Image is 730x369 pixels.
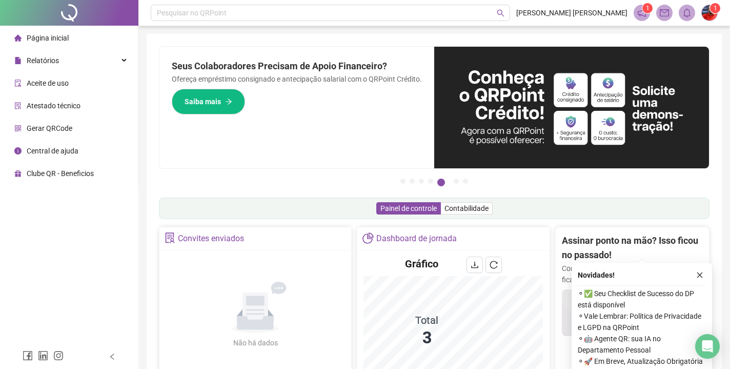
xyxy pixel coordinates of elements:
[362,232,373,243] span: pie-chart
[27,79,69,87] span: Aceite de uso
[710,3,720,13] sup: Atualize o seu contato no menu Meus Dados
[14,34,22,42] span: home
[471,261,479,269] span: download
[27,169,94,178] span: Clube QR - Beneficios
[14,80,22,87] span: audit
[642,3,653,13] sup: 1
[463,179,468,184] button: 7
[419,179,424,184] button: 3
[428,179,433,184] button: 4
[53,351,64,361] span: instagram
[38,351,48,361] span: linkedin
[562,289,703,337] img: banner%2F02c71560-61a6-44d4-94b9-c8ab97240462.png
[400,179,405,184] button: 1
[14,102,22,109] span: solution
[172,59,422,73] h2: Seus Colaboradores Precisam de Apoio Financeiro?
[714,5,717,12] span: 1
[497,9,504,17] span: search
[434,47,709,168] img: banner%2F11e687cd-1386-4cbd-b13b-7bd81425532d.png
[27,56,59,65] span: Relatórios
[165,232,175,243] span: solution
[208,337,302,348] div: Não há dados
[27,102,80,110] span: Atestado técnico
[14,147,22,154] span: info-circle
[14,57,22,64] span: file
[578,288,706,310] span: ⚬ ✅ Seu Checklist de Sucesso do DP está disponível
[27,147,78,155] span: Central de ajuda
[490,261,498,269] span: reload
[646,5,650,12] span: 1
[578,269,615,281] span: Novidades !
[27,34,69,42] span: Página inicial
[578,333,706,356] span: ⚬ 🤖 Agente QR: sua IA no Departamento Pessoal
[562,263,703,285] p: Com a Assinatura Digital da QR, sua gestão fica mais ágil, segura e sem papelada.
[23,351,33,361] span: facebook
[637,8,646,17] span: notification
[696,271,703,279] span: close
[410,179,415,184] button: 2
[562,234,703,263] h2: Assinar ponto na mão? Isso ficou no passado!
[376,230,457,247] div: Dashboard de jornada
[444,204,489,212] span: Contabilidade
[578,310,706,333] span: ⚬ Vale Lembrar: Política de Privacidade e LGPD na QRPoint
[225,98,232,105] span: arrow-right
[437,179,445,186] button: 5
[178,230,244,247] div: Convites enviados
[405,257,438,271] h4: Gráfico
[380,204,437,212] span: Painel de controle
[454,179,459,184] button: 6
[516,7,627,18] span: [PERSON_NAME] [PERSON_NAME]
[27,124,72,132] span: Gerar QRCode
[682,8,692,17] span: bell
[109,353,116,360] span: left
[14,125,22,132] span: qrcode
[660,8,669,17] span: mail
[172,89,245,114] button: Saiba mais
[695,334,720,359] div: Open Intercom Messenger
[702,5,717,21] img: 4363
[172,73,422,85] p: Ofereça empréstimo consignado e antecipação salarial com o QRPoint Crédito.
[185,96,221,107] span: Saiba mais
[14,170,22,177] span: gift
